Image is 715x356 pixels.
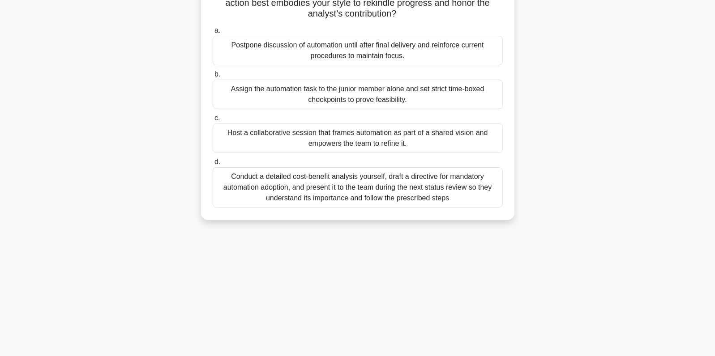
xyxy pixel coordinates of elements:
div: Postpone discussion of automation until after final delivery and reinforce current procedures to ... [213,36,503,65]
span: c. [214,114,220,122]
div: Assign the automation task to the junior member alone and set strict time-boxed checkpoints to pr... [213,80,503,109]
span: d. [214,158,220,165]
span: b. [214,70,220,78]
span: a. [214,26,220,34]
div: Conduct a detailed cost-benefit analysis yourself, draft a directive for mandatory automation ado... [213,167,503,208]
div: Host a collaborative session that frames automation as part of a shared vision and empowers the t... [213,123,503,153]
